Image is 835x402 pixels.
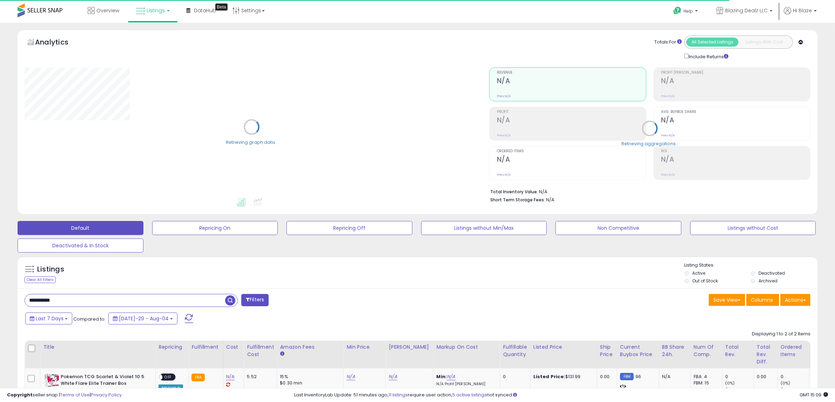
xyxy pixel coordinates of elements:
div: seller snap | | [7,392,122,398]
span: DataHub [194,7,216,14]
span: OFF [162,374,174,380]
div: Displaying 1 to 2 of 2 items [752,331,810,337]
span: 96 [635,373,641,380]
p: Listing States: [685,262,817,269]
div: 15% [280,374,338,380]
a: Help [668,1,705,23]
button: Repricing Off [287,221,412,235]
label: Archived [759,278,777,284]
div: 0 [503,374,525,380]
a: N/A [447,373,455,380]
b: Listed Price: [533,373,565,380]
div: Ship Price [600,343,614,358]
p: N/A Profit [PERSON_NAME] [436,382,494,387]
button: Default [18,221,143,235]
span: 2025-08-12 15:09 GMT [800,391,828,398]
a: 5 active listings [452,391,487,398]
div: Clear All Filters [25,276,56,283]
span: Hi Blaze [793,7,812,14]
a: Terms of Use [60,391,90,398]
a: N/A [346,373,355,380]
div: $0.30 min [280,380,338,386]
div: Amazon AI [159,384,183,391]
div: Current Buybox Price [620,343,656,358]
button: Filters [241,294,269,306]
span: Compared to: [73,316,106,322]
button: Columns [746,294,779,306]
div: FBA: 4 [694,374,717,380]
small: FBA [191,374,204,381]
strong: Copyright [7,391,33,398]
button: Listings without Min/Max [421,221,547,235]
div: 0.00 [757,374,772,380]
span: [DATE]-29 - Aug-04 [119,315,169,322]
button: Save View [709,294,745,306]
b: Min: [436,373,447,380]
button: Listings without Cost [690,221,816,235]
span: Listings [147,7,165,14]
a: Hi Blaze [784,7,817,23]
small: (0%) [725,380,735,386]
div: Cost [226,343,241,351]
button: Repricing On [152,221,278,235]
h5: Listings [37,264,64,274]
img: 513ByorpSQL._SL40_.jpg [45,374,59,387]
button: Actions [780,294,810,306]
div: Ordered Items [781,343,806,358]
small: FBM [620,373,634,380]
div: FBM: 15 [694,380,717,386]
span: Columns [751,296,773,303]
a: Privacy Policy [91,391,122,398]
div: [PERSON_NAME] [389,343,430,351]
div: Total Rev. Diff. [757,343,775,366]
span: Help [684,8,693,14]
div: Repricing [159,343,186,351]
div: 0 [781,386,809,393]
div: Fulfillable Quantity [503,343,527,358]
div: 0.00 [600,374,612,380]
label: Deactivated [759,270,785,276]
div: Total Rev. [725,343,751,358]
h5: Analytics [35,37,82,49]
i: Get Help [673,6,682,15]
button: Listings With Cost [738,38,790,47]
button: Deactivated & In Stock [18,239,143,253]
th: The percentage added to the cost of goods (COGS) that forms the calculator for Min & Max prices. [433,341,500,368]
label: Active [692,270,705,276]
div: 0 [725,374,754,380]
div: 5.52 [247,374,271,380]
div: $131.99 [533,374,592,380]
span: Blazing Dealz LLC [725,7,768,14]
div: 0 [781,374,809,380]
label: Out of Stock [692,278,718,284]
div: Title [43,343,153,351]
div: Listed Price [533,343,594,351]
button: Last 7 Days [25,313,72,324]
a: N/A [389,373,397,380]
b: Pokemon TCG Scarlet & Violet 10.5 White Flare Elite Trainer Box [61,374,146,388]
button: All Selected Listings [686,38,739,47]
div: 0 [725,386,754,393]
div: BB Share 24h. [662,343,688,358]
small: Amazon Fees. [280,351,284,357]
div: Tooltip anchor [215,4,228,11]
small: (0%) [781,380,790,386]
div: Retrieving aggregations.. [621,140,678,147]
div: Fulfillment Cost [247,343,274,358]
div: Num of Comp. [694,343,719,358]
a: 11 listings [389,391,408,398]
span: Last 7 Days [36,315,63,322]
div: Fulfillment [191,343,220,351]
a: N/A [226,373,235,380]
div: Amazon Fees [280,343,341,351]
div: Totals For [654,39,682,46]
button: Non Competitive [555,221,681,235]
div: Last InventoryLab Update: 51 minutes ago, require user action, not synced. [294,392,828,398]
div: N/A [662,374,685,380]
span: Overview [96,7,119,14]
button: [DATE]-29 - Aug-04 [108,313,177,324]
div: Min Price [346,343,383,351]
div: Markup on Cost [436,343,497,351]
div: Retrieving graph data.. [226,139,277,145]
div: Include Returns [679,52,737,60]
